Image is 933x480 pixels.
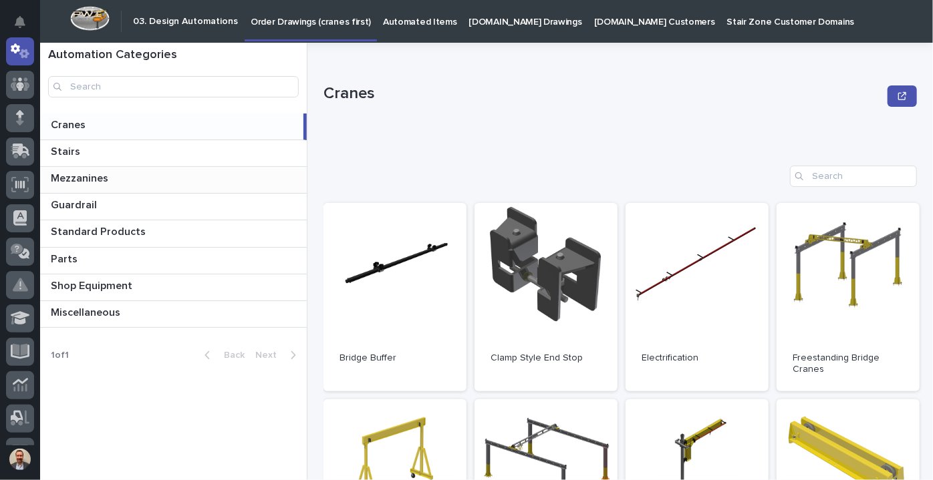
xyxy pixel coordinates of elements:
[255,350,285,360] span: Next
[250,349,307,361] button: Next
[40,113,307,140] a: CranesCranes
[793,352,904,375] p: Freestanding Bridge Cranes
[491,352,602,364] p: Clamp Style End Stop
[51,116,88,132] p: Cranes
[40,167,307,194] a: MezzaninesMezzanines
[475,203,618,391] a: Clamp Style End Stop
[6,445,34,473] button: users-avatar
[51,196,100,212] p: Guardrail
[51,304,123,319] p: Miscellaneous
[194,349,250,361] button: Back
[340,352,450,364] p: Bridge Buffer
[51,170,111,185] p: Mezzanines
[642,352,753,364] p: Electrification
[70,6,110,31] img: Workspace Logo
[323,203,467,391] a: Bridge Buffer
[17,16,34,37] div: Notifications
[51,250,80,266] p: Parts
[323,84,882,103] p: Cranes
[40,339,80,372] p: 1 of 1
[48,76,299,97] input: Search
[40,194,307,220] a: GuardrailGuardrail
[626,203,769,391] a: Electrification
[777,203,920,391] a: Freestanding Bridge Cranes
[40,140,307,167] a: StairsStairs
[48,48,299,63] h1: Automation Categories
[51,277,135,292] p: Shop Equipment
[6,8,34,36] button: Notifications
[40,274,307,301] a: Shop EquipmentShop Equipment
[51,143,83,158] p: Stairs
[216,350,245,360] span: Back
[51,223,148,238] p: Standard Products
[40,301,307,328] a: MiscellaneousMiscellaneous
[790,166,917,187] input: Search
[40,220,307,247] a: Standard ProductsStandard Products
[40,248,307,274] a: PartsParts
[133,16,238,27] h2: 03. Design Automations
